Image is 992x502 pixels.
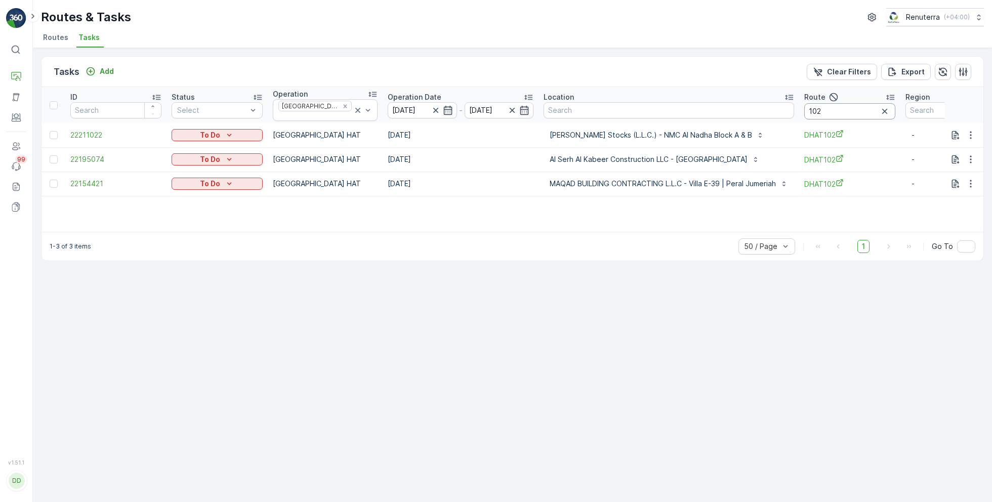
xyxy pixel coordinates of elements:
a: DHAT102 [804,130,895,140]
p: - [459,104,463,116]
p: To Do [200,154,220,164]
p: ( +04:00 ) [944,13,970,21]
td: [DATE] [383,123,539,147]
p: [PERSON_NAME] Stocks (L.L.C.) - NMC Al Nadha Block A & B [550,130,752,140]
p: [GEOGRAPHIC_DATA] HAT [273,179,378,189]
button: Export [881,64,931,80]
td: [DATE] [383,147,539,172]
p: Operation [273,89,308,99]
p: [GEOGRAPHIC_DATA] HAT [273,130,378,140]
p: - [912,179,990,189]
p: Status [172,92,195,102]
a: 22195074 [70,154,161,164]
span: 1 [857,240,870,253]
td: [DATE] [383,172,539,196]
a: 22154421 [70,179,161,189]
a: 99 [6,156,26,177]
button: Add [81,65,118,77]
span: Tasks [78,32,100,43]
button: DD [6,468,26,494]
div: Toggle Row Selected [50,180,58,188]
span: Go To [932,241,953,252]
p: MAQAD BUILDING CONTRACTING L.L.C - Villa E-39 | Peral Jumeriah [550,179,776,189]
a: DHAT102 [804,154,895,165]
p: Route [804,92,825,102]
div: DD [9,473,25,489]
p: - [912,130,990,140]
button: Renuterra(+04:00) [886,8,984,26]
a: 22211022 [70,130,161,140]
input: Search [544,102,794,118]
p: 1-3 of 3 items [50,242,91,250]
span: v 1.51.1 [6,459,26,466]
p: Region [905,92,930,102]
input: Search [804,103,895,119]
div: Remove Dubai HAT [340,102,351,110]
button: To Do [172,178,263,190]
span: Routes [43,32,68,43]
img: Screenshot_2024-07-26_at_13.33.01.png [886,12,902,23]
p: ID [70,92,77,102]
button: [PERSON_NAME] Stocks (L.L.C.) - NMC Al Nadha Block A & B [544,127,770,143]
p: Renuterra [906,12,940,22]
div: [GEOGRAPHIC_DATA] HAT [279,101,339,111]
p: Tasks [54,65,79,79]
p: Al Serh Al Kabeer Construction LLC - [GEOGRAPHIC_DATA] [550,154,748,164]
a: DHAT102 [804,179,895,189]
button: To Do [172,129,263,141]
input: Search [70,102,161,118]
p: Select [177,105,247,115]
p: Add [100,66,114,76]
button: Al Serh Al Kabeer Construction LLC - [GEOGRAPHIC_DATA] [544,151,766,168]
p: Export [901,67,925,77]
p: - [912,154,990,164]
input: dd/mm/yyyy [388,102,457,118]
img: logo [6,8,26,28]
div: Toggle Row Selected [50,131,58,139]
div: Toggle Row Selected [50,155,58,163]
p: 99 [17,155,25,163]
p: To Do [200,130,220,140]
input: dd/mm/yyyy [465,102,534,118]
p: [GEOGRAPHIC_DATA] HAT [273,154,378,164]
p: Operation Date [388,92,441,102]
p: Clear Filters [827,67,871,77]
button: To Do [172,153,263,165]
button: MAQAD BUILDING CONTRACTING L.L.C - Villa E-39 | Peral Jumeriah [544,176,794,192]
p: To Do [200,179,220,189]
p: Routes & Tasks [41,9,131,25]
p: Location [544,92,574,102]
button: Clear Filters [807,64,877,80]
